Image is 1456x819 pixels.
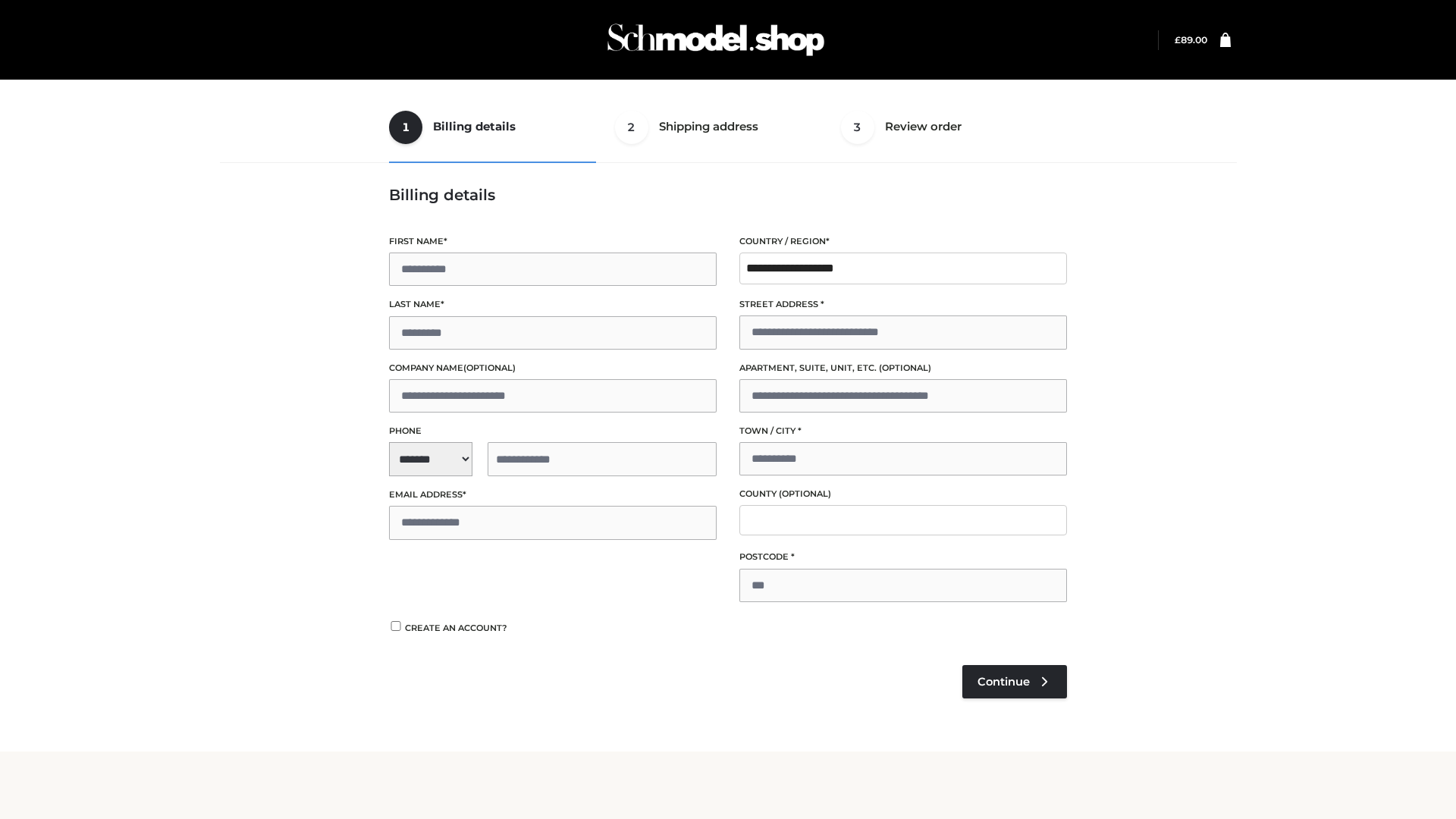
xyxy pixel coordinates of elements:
[389,297,717,312] label: Last name
[962,665,1067,698] a: Continue
[1175,34,1207,45] bdi: 89.00
[879,362,931,373] span: (optional)
[405,623,507,633] span: Create an account?
[739,297,1067,312] label: Street address
[779,488,831,499] span: (optional)
[463,362,516,373] span: (optional)
[389,234,717,249] label: First name
[389,424,717,438] label: Phone
[389,488,717,502] label: Email address
[602,10,830,70] img: Schmodel Admin 964
[739,361,1067,375] label: Apartment, suite, unit, etc.
[1175,34,1181,45] span: £
[977,675,1030,689] span: Continue
[739,234,1067,249] label: Country / Region
[389,621,403,631] input: Create an account?
[389,186,1067,204] h3: Billing details
[389,361,717,375] label: Company name
[739,487,1067,501] label: County
[1175,34,1207,45] a: £89.00
[739,550,1067,564] label: Postcode
[739,424,1067,438] label: Town / City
